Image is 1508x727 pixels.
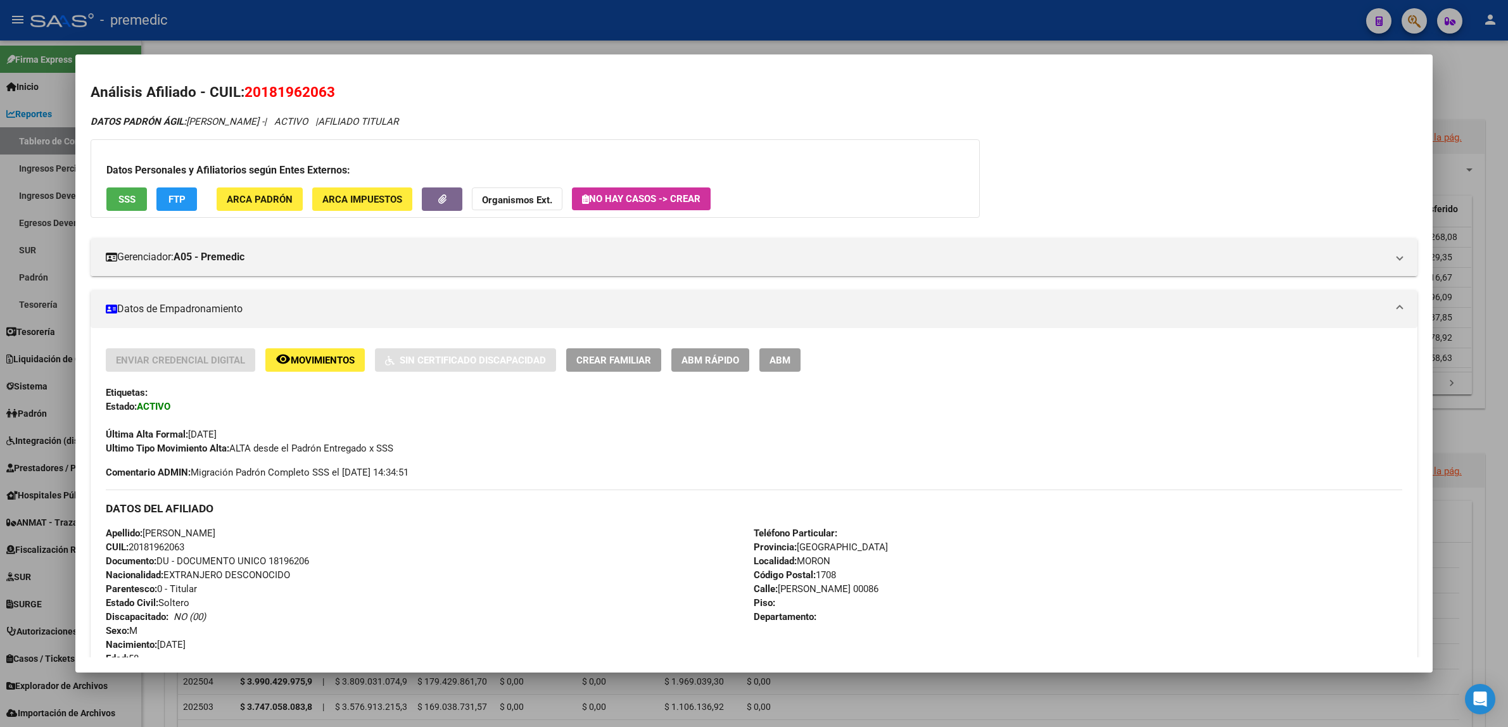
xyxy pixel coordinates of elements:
strong: ACTIVO [137,401,170,412]
span: ABM [770,355,790,366]
strong: Sexo: [106,625,129,636]
button: ABM Rápido [671,348,749,372]
strong: Provincia: [754,541,797,553]
span: Soltero [106,597,189,609]
span: EXTRANJERO DESCONOCIDO [106,569,290,581]
strong: Documento: [106,555,156,567]
strong: Nacionalidad: [106,569,163,581]
strong: Comentario ADMIN: [106,467,191,478]
span: ARCA Impuestos [322,194,402,205]
button: FTP [156,187,197,211]
button: SSS [106,187,147,211]
span: [DATE] [106,639,186,650]
button: Movimientos [265,348,365,372]
button: No hay casos -> Crear [572,187,711,210]
strong: Organismos Ext. [482,194,552,206]
span: [PERSON_NAME] 00086 [754,583,878,595]
span: Enviar Credencial Digital [116,355,245,366]
div: Open Intercom Messenger [1465,684,1495,714]
strong: Discapacitado: [106,611,168,623]
span: FTP [168,194,186,205]
strong: Última Alta Formal: [106,429,188,440]
span: 20181962063 [244,84,335,100]
span: No hay casos -> Crear [582,193,700,205]
span: 0 - Titular [106,583,197,595]
strong: Localidad: [754,555,797,567]
strong: Teléfono Particular: [754,528,837,539]
span: [DATE] [106,429,217,440]
strong: A05 - Premedic [174,250,244,265]
strong: Código Postal: [754,569,816,581]
span: ALTA desde el Padrón Entregado x SSS [106,443,393,454]
strong: Estado: [106,401,137,412]
span: [PERSON_NAME] [106,528,215,539]
mat-panel-title: Datos de Empadronamiento [106,301,1387,317]
mat-panel-title: Gerenciador: [106,250,1387,265]
h3: DATOS DEL AFILIADO [106,502,1402,515]
span: ARCA Padrón [227,194,293,205]
span: Crear Familiar [576,355,651,366]
i: | ACTIVO | [91,116,398,127]
span: M [106,625,137,636]
strong: Estado Civil: [106,597,158,609]
span: 20181962063 [106,541,184,553]
strong: Piso: [754,597,775,609]
mat-expansion-panel-header: Gerenciador:A05 - Premedic [91,238,1417,276]
strong: Apellido: [106,528,143,539]
span: 58 [106,653,139,664]
strong: Departamento: [754,611,816,623]
button: ARCA Padrón [217,187,303,211]
button: Sin Certificado Discapacidad [375,348,556,372]
strong: Calle: [754,583,778,595]
strong: Parentesco: [106,583,157,595]
button: Organismos Ext. [472,187,562,211]
span: [GEOGRAPHIC_DATA] [754,541,888,553]
i: NO (00) [174,611,206,623]
span: Migración Padrón Completo SSS el [DATE] 14:34:51 [106,465,409,479]
span: Sin Certificado Discapacidad [400,355,546,366]
span: SSS [118,194,136,205]
strong: CUIL: [106,541,129,553]
span: DU - DOCUMENTO UNICO 18196206 [106,555,309,567]
strong: Nacimiento: [106,639,157,650]
strong: DATOS PADRÓN ÁGIL: [91,116,186,127]
button: ABM [759,348,801,372]
button: Crear Familiar [566,348,661,372]
button: ARCA Impuestos [312,187,412,211]
span: 1708 [754,569,836,581]
strong: Etiquetas: [106,387,148,398]
span: MORON [754,555,830,567]
mat-expansion-panel-header: Datos de Empadronamiento [91,290,1417,328]
span: Movimientos [291,355,355,366]
button: Enviar Credencial Digital [106,348,255,372]
span: AFILIADO TITULAR [318,116,398,127]
span: ABM Rápido [681,355,739,366]
strong: Ultimo Tipo Movimiento Alta: [106,443,229,454]
strong: Edad: [106,653,129,664]
span: [PERSON_NAME] - [91,116,264,127]
h2: Análisis Afiliado - CUIL: [91,82,1417,103]
h3: Datos Personales y Afiliatorios según Entes Externos: [106,163,964,178]
mat-icon: remove_red_eye [276,351,291,367]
